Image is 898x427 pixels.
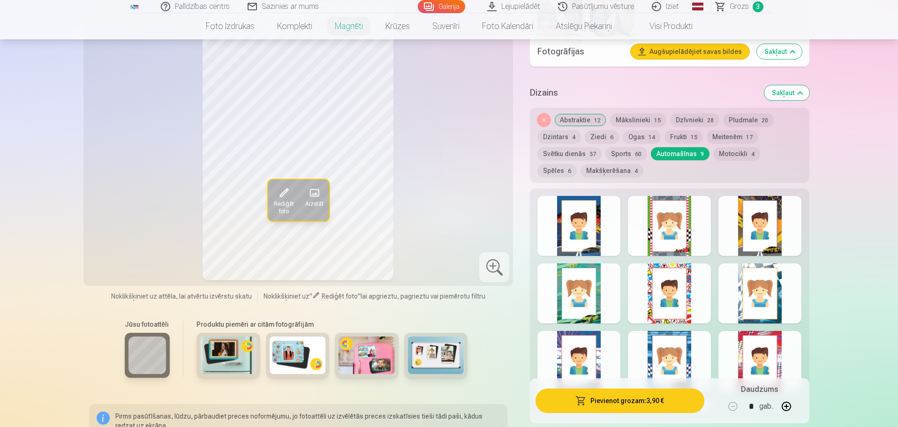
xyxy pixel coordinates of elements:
span: Aizstāt [305,200,323,208]
button: Augšupielādējiet savas bildes [631,44,749,59]
h6: Jūsu fotoattēli [125,320,170,329]
span: lai apgrieztu, pagrieztu vai piemērotu filtru [361,292,485,300]
a: Krūzes [374,13,421,39]
button: Rediģēt foto [268,180,299,221]
span: 3 [753,1,763,12]
a: Foto izdrukas [195,13,266,39]
button: Dzīvnieki28 [670,113,719,127]
span: 6 [568,168,571,174]
a: Visi produkti [623,13,704,39]
span: Rediģēt foto [322,292,358,300]
a: Magnēti [324,13,374,39]
span: 6 [610,134,613,141]
button: Svētku dienās37 [537,147,602,160]
button: Sakļaut [764,85,809,100]
button: Automašīnas9 [651,147,709,160]
span: 12 [594,117,601,124]
h5: Daudzums [741,384,778,395]
button: Makšķerēšana4 [581,164,643,177]
span: 60 [635,151,641,157]
button: Ziedi6 [585,130,619,143]
span: 15 [654,117,661,124]
span: 14 [649,134,655,141]
span: " [309,292,312,300]
button: Mākslinieki15 [610,113,666,127]
h5: Fotogrāfijas [537,45,623,58]
span: 15 [691,134,697,141]
h6: Produktu piemēri ar citām fotogrāfijām [193,320,471,329]
a: Komplekti [266,13,324,39]
span: 4 [751,151,755,157]
span: Rediģēt foto [273,200,294,215]
a: Suvenīri [421,13,471,39]
button: Dzintars4 [537,130,581,143]
button: Pievienot grozam:3,90 € [536,389,704,413]
button: Spēles6 [537,164,577,177]
span: 37 [589,151,596,157]
button: Ogas14 [623,130,661,143]
button: Pludmale20 [723,113,774,127]
button: Sakļaut [757,44,802,59]
button: Frukti15 [664,130,703,143]
span: 20 [762,117,768,124]
h5: Dizains [530,86,756,99]
button: Abstraktie12 [554,113,606,127]
span: 4 [634,168,638,174]
span: 17 [746,134,753,141]
a: Foto kalendāri [471,13,544,39]
button: Motocikli4 [713,147,760,160]
img: /fa1 [129,4,140,9]
button: Meitenēm17 [707,130,758,143]
span: 4 [572,134,575,141]
div: gab. [759,395,773,418]
span: Noklikšķiniet uz attēla, lai atvērtu izvērstu skatu [111,292,252,301]
span: 28 [707,117,714,124]
span: Grozs [730,1,749,12]
span: " [358,292,361,300]
span: 9 [701,151,704,157]
span: Noklikšķiniet uz [264,292,309,300]
a: Atslēgu piekariņi [544,13,623,39]
button: Aizstāt [299,180,329,221]
button: Sports60 [605,147,647,160]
